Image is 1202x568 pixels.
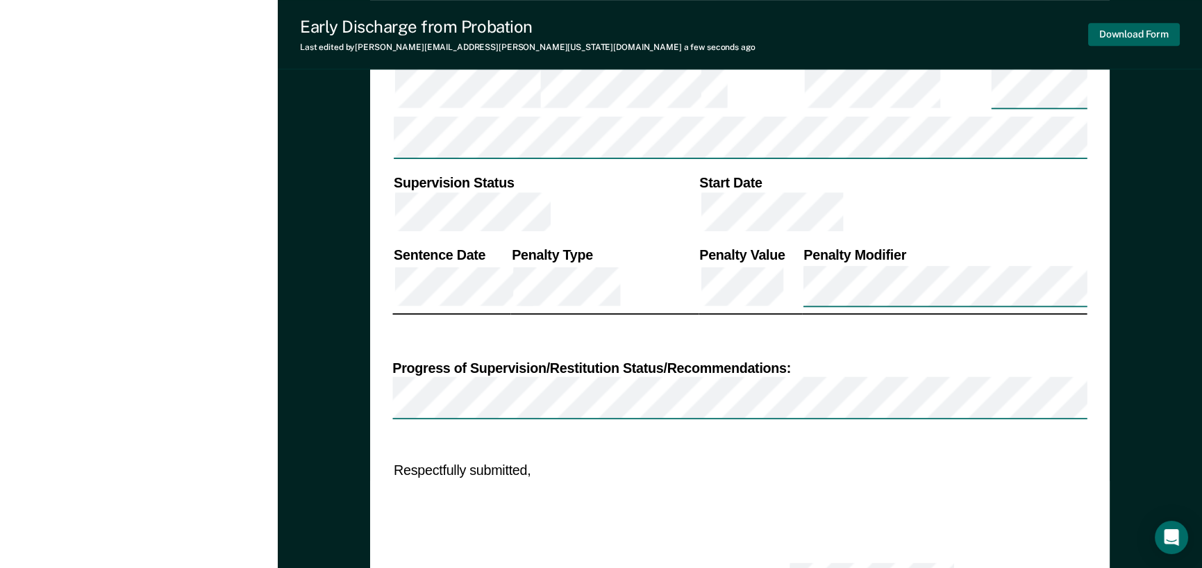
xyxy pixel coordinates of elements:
th: Penalty Value [699,247,803,265]
td: Respectfully submitted, [392,460,790,481]
button: Download Form [1088,23,1180,46]
th: Penalty Type [510,247,698,265]
div: Progress of Supervision/Restitution Status/Recommendations: [392,359,1087,377]
th: Sentence Date [392,247,510,265]
div: Open Intercom Messenger [1155,521,1188,554]
div: Early Discharge from Probation [300,17,756,37]
span: a few seconds ago [684,42,756,52]
th: Supervision Status [392,174,698,192]
th: Penalty Modifier [803,247,1087,265]
div: Last edited by [PERSON_NAME][EMAIL_ADDRESS][PERSON_NAME][US_STATE][DOMAIN_NAME] [300,42,756,52]
th: Start Date [699,174,1087,192]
